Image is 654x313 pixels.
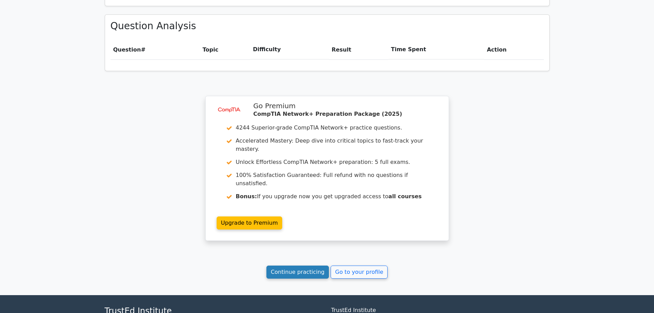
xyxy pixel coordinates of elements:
th: # [111,40,200,59]
span: Question [113,46,141,53]
a: Go to your profile [331,266,388,279]
th: Action [484,40,543,59]
th: Time Spent [388,40,484,59]
h3: Question Analysis [111,20,544,32]
th: Difficulty [250,40,329,59]
th: Topic [200,40,250,59]
a: Upgrade to Premium [217,216,283,230]
th: Result [329,40,388,59]
a: Continue practicing [266,266,329,279]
